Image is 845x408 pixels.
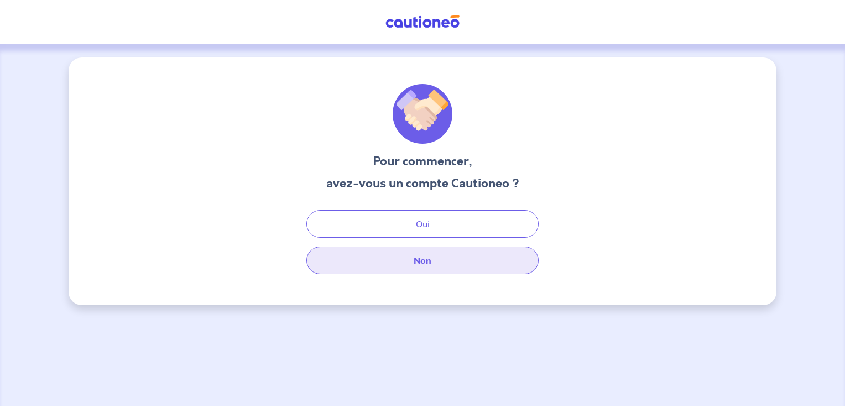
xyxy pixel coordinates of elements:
button: Non [306,247,539,274]
img: Cautioneo [381,15,464,29]
img: illu_welcome.svg [393,84,452,144]
h3: avez-vous un compte Cautioneo ? [326,175,519,192]
button: Oui [306,210,539,238]
h3: Pour commencer, [326,153,519,170]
